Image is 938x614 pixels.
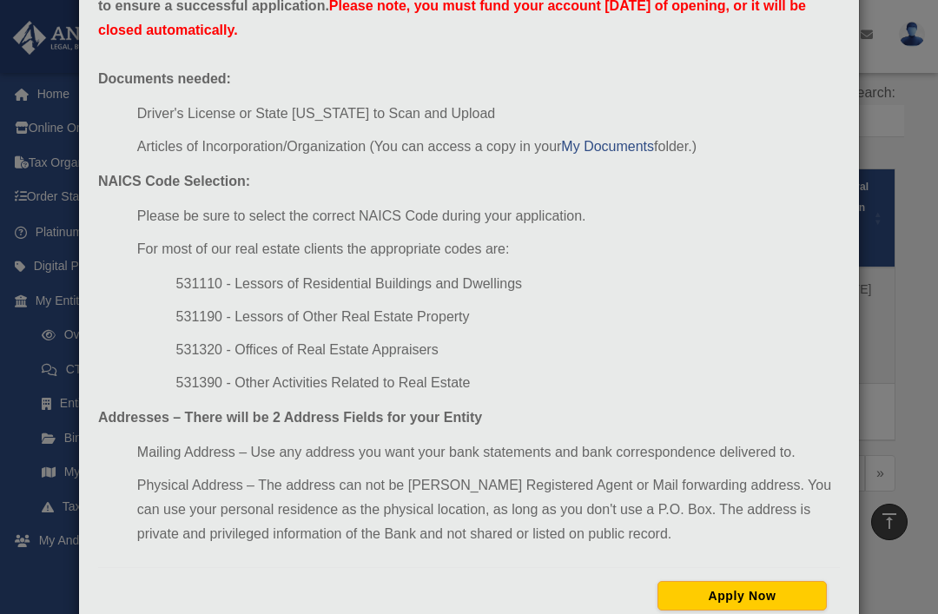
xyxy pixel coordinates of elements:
strong: NAICS Code Selection: [98,174,250,188]
strong: Documents needed: [98,71,231,86]
li: For most of our real estate clients the appropriate codes are: [137,237,840,261]
li: Please be sure to select the correct NAICS Code during your application. [137,204,840,228]
strong: Addresses – There will be 2 Address Fields for your Entity [98,410,482,425]
li: 531390 - Other Activities Related to Real Estate [176,371,840,395]
li: 531320 - Offices of Real Estate Appraisers [176,338,840,362]
button: Apply Now [657,581,827,611]
li: Driver's License or State [US_STATE] to Scan and Upload [137,102,840,126]
li: 531110 - Lessors of Residential Buildings and Dwellings [176,272,840,296]
li: Mailing Address – Use any address you want your bank statements and bank correspondence delivered... [137,440,840,465]
li: Physical Address – The address can not be [PERSON_NAME] Registered Agent or Mail forwarding addre... [137,473,840,546]
li: 531190 - Lessors of Other Real Estate Property [176,305,840,329]
li: Articles of Incorporation/Organization (You can access a copy in your folder.) [137,135,840,159]
a: My Documents [561,139,654,154]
